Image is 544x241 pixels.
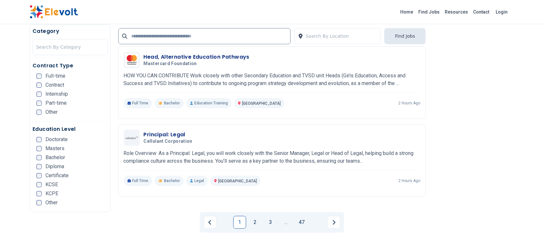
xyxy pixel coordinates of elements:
a: Contact [471,7,492,17]
span: Bachelor [164,178,180,183]
input: Internship [36,92,42,97]
a: Login [492,5,512,18]
a: Page 47 [295,216,308,229]
input: Certificate [36,173,42,178]
input: Full-time [36,73,42,79]
span: Bachelor [164,101,180,106]
p: 2 hours ago [398,178,420,183]
a: Home [398,7,416,17]
span: Mastercard Foundation [144,61,197,67]
a: Previous page [204,216,217,229]
span: KCPE [45,191,58,196]
a: Page 3 [264,216,277,229]
p: Legal [186,176,208,186]
input: Diploma [36,164,42,169]
iframe: Advertisement [433,8,514,202]
a: Page 2 [249,216,262,229]
span: [GEOGRAPHIC_DATA] [242,101,281,106]
span: Other [45,200,58,205]
span: [GEOGRAPHIC_DATA] [218,179,257,183]
input: KCPE [36,191,42,196]
h3: Head, Alternative Education Pathways [144,53,249,61]
a: Cellulant CorporationPrincipal: LegalCellulant CorporationRole Overview: As a Principal: Legal, y... [124,130,421,186]
img: Cellulant Corporation [125,136,138,140]
input: Other [36,200,42,205]
span: Contract [45,82,64,88]
input: Doctorate [36,137,42,142]
a: Jump forward [280,216,293,229]
a: Next page [327,216,340,229]
button: Find Jobs [384,28,426,44]
input: Part-time [36,101,42,106]
p: 2 hours ago [398,101,420,106]
p: Full Time [124,176,152,186]
input: Masters [36,146,42,151]
a: Resources [442,7,471,17]
input: KCSE [36,182,42,187]
span: Diploma [45,164,64,169]
span: Part-time [45,101,67,106]
span: Internship [45,92,68,97]
span: Certificate [45,173,69,178]
img: Elevolt [30,5,78,19]
iframe: Chat Widget [512,210,544,241]
a: Page 1 is your current page [233,216,246,229]
span: Bachelor [45,155,65,160]
span: KCSE [45,182,58,187]
img: Mastercard Foundation [125,53,138,66]
input: Contract [36,82,42,88]
span: Other [45,110,58,115]
span: Masters [45,146,64,151]
h5: Contract Type [33,62,108,70]
span: Cellulant Corporation [144,139,192,144]
p: HOW YOU CAN CONTRIBUTE Work closely with other Secondary Education and TVSD unit Heads (Girls Edu... [124,72,421,87]
h3: Principal: Legal [144,131,195,139]
p: Role Overview: As a Principal: Legal, you will work closely with the Senior Manager, Legal or Hea... [124,149,421,165]
a: Find Jobs [416,7,442,17]
h5: Education Level [33,125,108,133]
ul: Pagination [204,216,340,229]
h5: Category [33,27,108,35]
p: Full Time [124,98,152,108]
span: Doctorate [45,137,68,142]
input: Other [36,110,42,115]
span: Full-time [45,73,65,79]
a: Mastercard FoundationHead, Alternative Education PathwaysMastercard FoundationHOW YOU CAN CONTRIB... [124,52,421,108]
p: Education Training [186,98,232,108]
input: Bachelor [36,155,42,160]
